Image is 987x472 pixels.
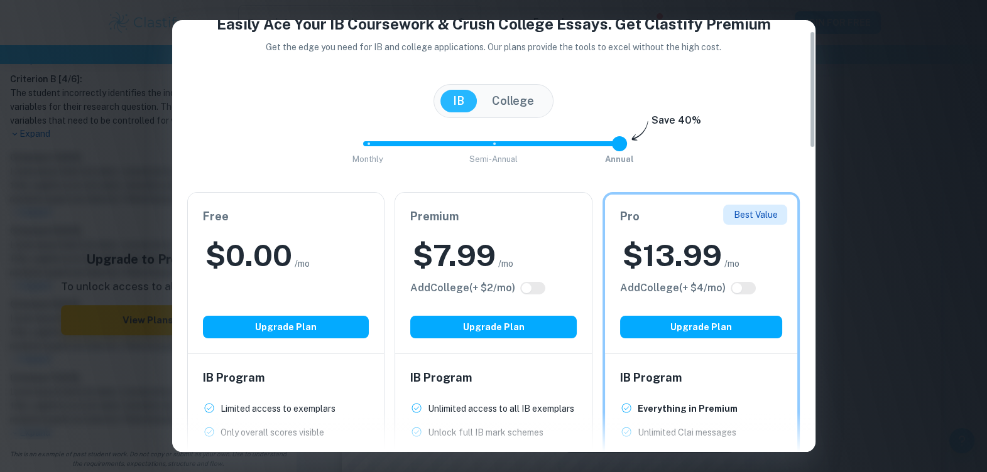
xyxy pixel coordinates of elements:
span: /mo [724,257,739,271]
h6: IB Program [203,369,369,387]
h4: Easily Ace Your IB Coursework & Crush College Essays. Get Clastify Premium [187,13,800,35]
img: subscription-arrow.svg [631,121,648,142]
span: Semi-Annual [469,154,518,164]
h6: IB Program [410,369,577,387]
h2: $ 13.99 [623,235,722,276]
p: Best Value [733,208,777,222]
h6: IB Program [620,369,783,387]
h6: Pro [620,208,783,225]
span: /mo [498,257,513,271]
button: Upgrade Plan [410,316,577,338]
button: Upgrade Plan [620,316,783,338]
p: Everything in Premium [638,402,738,416]
span: Monthly [352,154,383,164]
button: College [479,90,547,112]
p: Get the edge you need for IB and college applications. Our plans provide the tools to excel witho... [248,40,739,54]
h6: Premium [410,208,577,225]
p: Limited access to exemplars [221,402,335,416]
h2: $ 7.99 [413,235,496,276]
h6: Free [203,208,369,225]
span: /mo [295,257,310,271]
button: Upgrade Plan [203,316,369,338]
h6: Click to see all the additional College features. [620,281,726,296]
button: IB [440,90,477,112]
h6: Save 40% [651,113,701,134]
h6: Click to see all the additional College features. [410,281,515,296]
span: Annual [605,154,634,164]
h2: $ 0.00 [205,235,292,276]
p: Unlimited access to all IB exemplars [428,402,574,416]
